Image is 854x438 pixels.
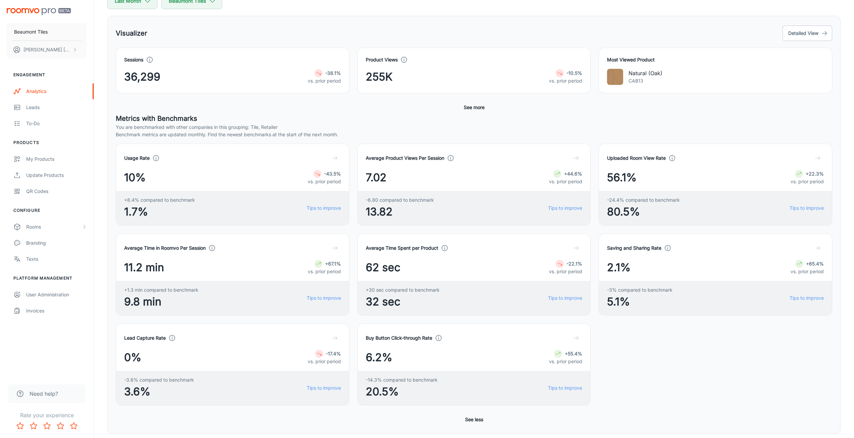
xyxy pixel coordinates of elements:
span: 7.02 [366,169,387,186]
div: My Products [26,155,87,163]
h4: Uploaded Room View Rate [607,154,666,162]
a: Tips to improve [307,384,341,392]
div: QR Codes [26,188,87,195]
strong: -17.4% [326,351,341,356]
p: vs. prior period [308,77,341,85]
h4: Sessions [124,56,143,63]
div: Analytics [26,88,87,95]
p: vs. prior period [549,358,582,365]
a: Tips to improve [790,204,824,212]
h5: Metrics with Benchmarks [116,113,832,124]
span: 5.1% [607,294,672,310]
strong: -38.1% [325,70,341,76]
p: vs. prior period [549,77,582,85]
div: Texts [26,255,87,263]
button: See more [461,101,487,113]
p: Benchmark metrics are updated monthly. Find the newest benchmarks at the start of the next month. [116,131,832,138]
a: Tips to improve [548,384,582,392]
p: Rate your experience [5,411,88,419]
p: Natural (Oak) [629,69,662,77]
button: Rate 4 star [54,419,67,433]
span: 2.1% [607,259,631,276]
h4: Average Time in Roomvo Per Session [124,244,206,252]
span: Need help? [30,390,58,398]
h5: Visualizer [116,28,147,38]
div: Rooms [26,223,82,231]
h4: Average Product Views Per Session [366,154,444,162]
a: Tips to improve [307,204,341,212]
span: 62 sec [366,259,400,276]
span: 32 sec [366,294,440,310]
span: 20.5% [366,384,438,400]
span: +30 sec compared to benchmark [366,286,440,294]
span: +8.4% compared to benchmark [124,196,195,204]
strong: -10.5% [566,70,582,76]
h4: Lead Capture Rate [124,334,166,342]
strong: +55.4% [565,351,582,356]
h4: Most Viewed Product [607,56,824,63]
strong: -22.1% [566,261,582,266]
div: Branding [26,239,87,247]
p: [PERSON_NAME] [PERSON_NAME] [23,46,71,53]
div: User Administration [26,291,87,298]
a: Tips to improve [548,294,582,302]
span: 11.2 min [124,259,164,276]
button: Rate 5 star [67,419,81,433]
span: 1.7% [124,204,195,220]
button: Beaumont Tiles [7,23,87,41]
button: Detailed View [783,26,832,41]
div: To-do [26,120,87,127]
img: Roomvo PRO Beta [7,8,71,15]
strong: +44.6% [564,171,582,177]
h4: Saving and Sharing Rate [607,244,661,252]
span: 6.2% [366,349,392,366]
span: 3.6% [124,384,194,400]
span: 10% [124,169,146,186]
strong: +65.4% [806,261,824,266]
p: Beaumont Tiles [14,28,48,36]
div: Update Products [26,172,87,179]
p: vs. prior period [308,358,341,365]
span: 9.8 min [124,294,198,310]
span: -24.4% compared to benchmark [607,196,680,204]
span: -3% compared to benchmark [607,286,672,294]
p: vs. prior period [308,178,341,185]
span: 0% [124,349,141,366]
span: 36,299 [124,69,160,85]
span: 56.1% [607,169,637,186]
h4: Average Time Spent per Product [366,244,438,252]
a: Tips to improve [790,294,824,302]
div: Invoices [26,307,87,314]
strong: -43.5% [324,171,341,177]
p: vs. prior period [549,178,582,185]
button: Rate 1 star [13,419,27,433]
strong: +67.1% [325,261,341,266]
a: Tips to improve [548,204,582,212]
img: Natural (Oak) [607,69,623,85]
h4: Usage Rate [124,154,150,162]
a: Tips to improve [307,294,341,302]
span: -14.3% compared to benchmark [366,376,438,384]
span: 80.5% [607,204,680,220]
p: vs. prior period [791,178,824,185]
button: Rate 2 star [27,419,40,433]
p: vs. prior period [791,268,824,275]
span: -3.6% compared to benchmark [124,376,194,384]
p: CAB13 [629,77,662,85]
h4: Buy Button Click-through Rate [366,334,432,342]
span: 13.82 [366,204,434,220]
p: vs. prior period [308,268,341,275]
span: -6.80 compared to benchmark [366,196,434,204]
h4: Product Views [366,56,398,63]
div: Leads [26,104,87,111]
button: See less [462,413,486,426]
button: Rate 3 star [40,419,54,433]
span: +1.3 min compared to benchmark [124,286,198,294]
p: You are benchmarked with other companies in this grouping: Tile, Retailer [116,124,832,131]
strong: +22.3% [806,171,824,177]
button: [PERSON_NAME] [PERSON_NAME] [7,41,87,58]
p: vs. prior period [549,268,582,275]
span: 255K [366,69,393,85]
